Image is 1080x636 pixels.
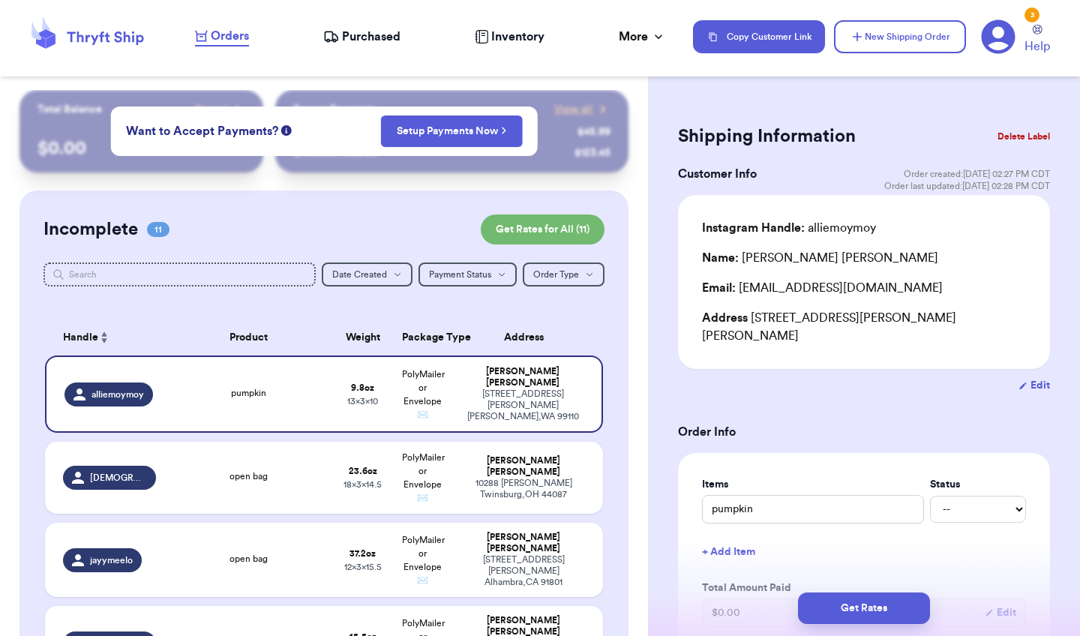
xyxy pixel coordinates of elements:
span: 18 x 3 x 14.5 [343,480,382,489]
span: Purchased [342,28,400,46]
div: [PERSON_NAME] [PERSON_NAME] [462,532,585,554]
a: Orders [195,27,249,46]
input: Search [43,262,316,286]
span: Order Type [533,270,579,279]
span: open bag [229,554,268,563]
span: 13 x 3 x 10 [347,397,378,406]
span: Order created: [DATE] 02:27 PM CDT [904,168,1050,180]
span: Help [1024,37,1050,55]
a: Purchased [323,28,400,46]
div: [PERSON_NAME] [PERSON_NAME] [702,249,938,267]
a: View all [554,102,610,117]
th: Product [165,319,333,355]
button: Get Rates for All (11) [481,214,604,244]
p: $ 0.00 [37,136,245,160]
span: View all [554,102,592,117]
a: Help [1024,25,1050,55]
span: Address [702,312,748,324]
h3: Order Info [678,423,1050,441]
span: 11 [147,222,169,237]
span: PolyMailer or Envelope ✉️ [402,535,445,585]
button: Copy Customer Link [693,20,825,53]
button: Setup Payments Now [381,115,523,147]
div: [STREET_ADDRESS][PERSON_NAME] [PERSON_NAME] , WA 99110 [462,388,583,422]
div: $ 123.45 [574,145,610,160]
p: Total Balance [37,102,102,117]
button: Sort ascending [98,328,110,346]
label: Items [702,477,924,492]
span: Instagram Handle: [702,222,805,234]
span: Inventory [491,28,544,46]
span: Email: [702,282,736,294]
div: 10288 [PERSON_NAME] Twinsburg , OH 44087 [462,478,585,500]
h2: Incomplete [43,217,138,241]
th: Package Type [393,319,453,355]
label: Status [930,477,1026,492]
div: [PERSON_NAME] [PERSON_NAME] [462,455,585,478]
span: [DEMOGRAPHIC_DATA] [90,472,147,484]
button: Order Type [523,262,604,286]
h2: Shipping Information [678,124,856,148]
div: alliemoymoy [702,219,876,237]
strong: 37.2 oz [349,549,376,558]
h3: Customer Info [678,165,757,183]
strong: 23.6 oz [349,466,377,475]
div: [STREET_ADDRESS][PERSON_NAME][PERSON_NAME] [702,309,1026,345]
button: Delete Label [991,120,1056,153]
button: + Add Item [696,535,1032,568]
button: New Shipping Order [834,20,966,53]
button: Payment Status [418,262,517,286]
th: Weight [333,319,393,355]
span: PolyMailer or Envelope ✉️ [402,453,445,502]
span: Payment Status [429,270,491,279]
div: $ 45.99 [577,124,610,139]
div: [PERSON_NAME] [PERSON_NAME] [462,366,583,388]
span: Handle [63,330,98,346]
a: Payout [195,102,245,117]
div: [STREET_ADDRESS][PERSON_NAME] Alhambra , CA 91801 [462,554,585,588]
span: pumpkin [231,388,266,397]
span: Order last updated: [DATE] 02:28 PM CDT [884,180,1050,192]
span: Want to Accept Payments? [126,122,278,140]
span: PolyMailer or Envelope ✉️ [402,370,445,419]
span: open bag [229,472,268,481]
a: 3 [981,19,1015,54]
a: Inventory [475,28,544,46]
span: Payout [195,102,227,117]
th: Address [453,319,603,355]
p: Recent Payments [293,102,376,117]
button: Edit [1018,378,1050,393]
span: Name: [702,252,739,264]
div: 3 [1024,7,1039,22]
span: Date Created [332,270,387,279]
span: jayymeelo [90,554,133,566]
strong: 9.8 oz [351,383,374,392]
div: More [619,28,666,46]
div: [EMAIL_ADDRESS][DOMAIN_NAME] [702,279,1026,297]
span: 12 x 3 x 15.5 [344,562,382,571]
button: Get Rates [798,592,930,624]
button: Date Created [322,262,412,286]
span: alliemoymoy [91,388,144,400]
span: Orders [211,27,249,45]
a: Setup Payments Now [397,124,507,139]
